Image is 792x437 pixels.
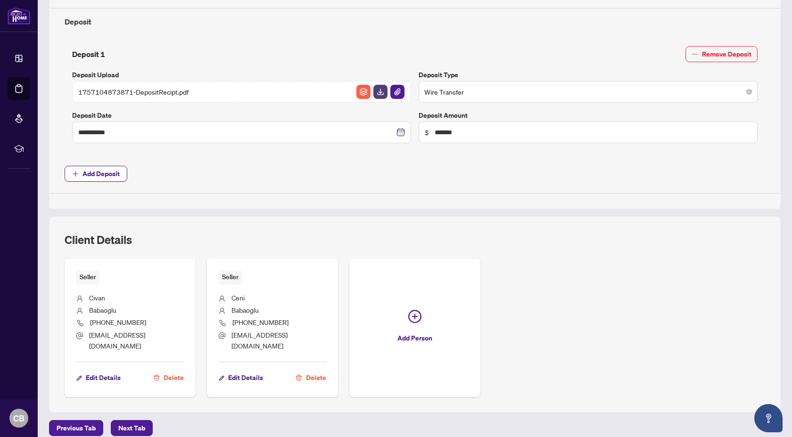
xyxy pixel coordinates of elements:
[65,166,127,182] button: Add Deposit
[231,306,259,314] span: Babaoglu
[8,7,30,24] img: logo
[72,49,105,60] h4: Deposit 1
[218,270,242,284] span: Seller
[49,420,103,436] button: Previous Tab
[295,370,327,386] button: Delete
[72,70,411,80] label: Deposit Upload
[76,270,100,284] span: Seller
[72,110,411,121] label: Deposit Date
[692,51,698,57] span: minus
[349,259,480,397] button: Add Person
[76,370,121,386] button: Edit Details
[685,46,758,62] button: Remove Deposit
[408,310,421,323] span: plus-circle
[231,293,245,302] span: Ceni
[86,370,121,385] span: Edit Details
[419,110,758,121] label: Deposit Amount
[373,85,388,99] img: File Download
[78,87,189,97] span: 1757104873871-DepositRecipt.pdf
[89,306,116,314] span: Babaoglu
[356,85,371,99] img: File Archive
[373,84,388,99] button: File Download
[232,318,289,326] span: [PHONE_NUMBER]
[228,370,263,385] span: Edit Details
[57,421,96,436] span: Previous Tab
[72,81,411,103] span: 1757104873871-DepositRecipt.pdfFile ArchiveFile DownloadFile Attachement
[65,232,132,247] h2: Client Details
[424,83,752,101] span: Wire Transfer
[164,370,184,385] span: Delete
[72,170,79,177] span: plus
[89,293,105,302] span: Civan
[118,421,145,436] span: Next Tab
[425,127,429,138] span: $
[82,166,120,181] span: Add Deposit
[356,84,371,99] button: File Archive
[397,331,432,346] span: Add Person
[754,404,783,432] button: Open asap
[702,47,751,62] span: Remove Deposit
[419,70,758,80] label: Deposit Type
[153,370,184,386] button: Delete
[111,420,153,436] button: Next Tab
[65,16,765,27] h4: Deposit
[390,84,405,99] button: File Attachement
[390,85,404,99] img: File Attachement
[306,370,326,385] span: Delete
[746,89,752,95] span: close-circle
[90,318,146,326] span: [PHONE_NUMBER]
[231,331,288,350] span: [EMAIL_ADDRESS][DOMAIN_NAME]
[89,331,145,350] span: [EMAIL_ADDRESS][DOMAIN_NAME]
[218,370,264,386] button: Edit Details
[13,412,25,425] span: CB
